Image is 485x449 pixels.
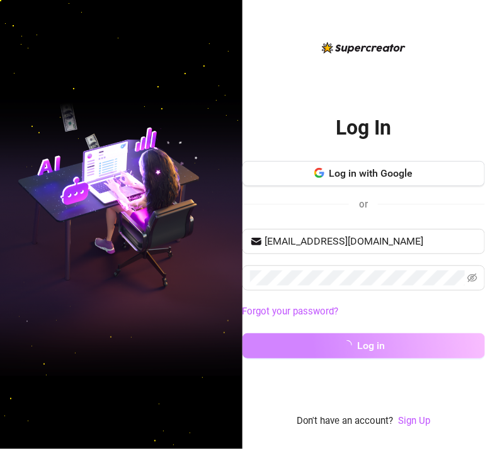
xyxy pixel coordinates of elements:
[329,167,413,179] span: Log in with Google
[359,199,368,210] span: or
[297,414,394,429] span: Don't have an account?
[467,273,477,283] span: eye-invisible
[336,115,391,141] h2: Log In
[357,340,385,352] span: Log in
[243,306,339,317] a: Forgot your password?
[399,415,431,426] a: Sign Up
[399,414,431,429] a: Sign Up
[322,42,406,53] img: logo-BBDzfeDw.svg
[265,234,478,249] input: Your email
[342,340,352,350] span: loading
